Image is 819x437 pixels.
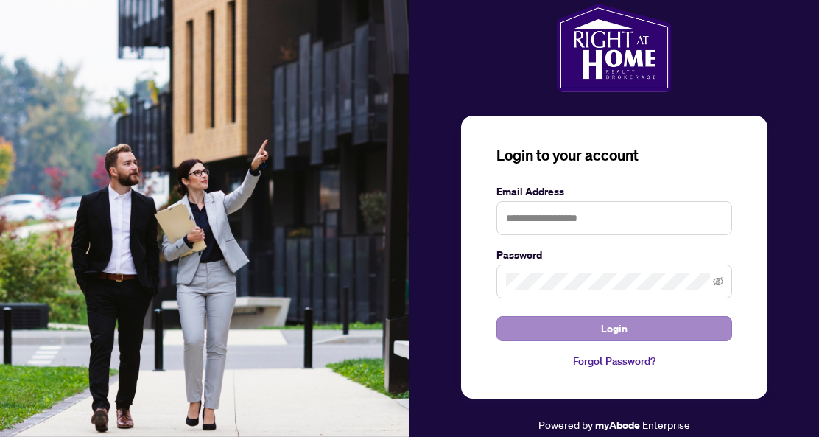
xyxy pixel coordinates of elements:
label: Email Address [496,183,732,200]
button: Login [496,316,732,341]
a: Forgot Password? [496,353,732,369]
span: Login [601,317,628,340]
span: Powered by [538,418,593,431]
label: Password [496,247,732,263]
img: ma-logo [557,4,671,92]
a: myAbode [595,417,640,433]
span: Enterprise [642,418,690,431]
span: eye-invisible [713,276,723,287]
h3: Login to your account [496,145,732,166]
